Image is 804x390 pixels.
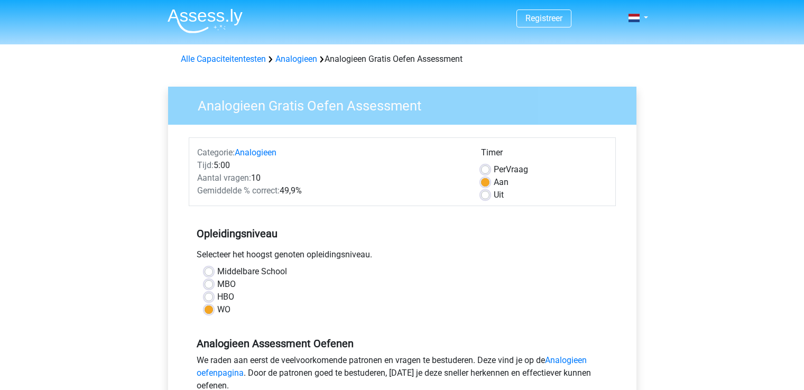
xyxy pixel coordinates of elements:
div: 10 [189,172,473,184]
h3: Analogieen Gratis Oefen Assessment [185,94,629,114]
div: 5:00 [189,159,473,172]
span: Per [494,164,506,174]
label: Uit [494,189,504,201]
h5: Opleidingsniveau [197,223,608,244]
label: HBO [217,291,234,303]
div: Analogieen Gratis Oefen Assessment [177,53,628,66]
span: Gemiddelde % correct: [197,185,280,196]
label: Middelbare School [217,265,287,278]
div: Selecteer het hoogst genoten opleidingsniveau. [189,248,616,265]
a: Alle Capaciteitentesten [181,54,266,64]
label: Aan [494,176,509,189]
label: WO [217,303,230,316]
a: Registreer [525,13,562,23]
h5: Analogieen Assessment Oefenen [197,337,608,350]
img: Assessly [168,8,243,33]
label: Vraag [494,163,528,176]
span: Aantal vragen: [197,173,251,183]
div: Timer [481,146,607,163]
a: Analogieen [275,54,317,64]
span: Categorie: [197,147,235,157]
span: Tijd: [197,160,214,170]
div: 49,9% [189,184,473,197]
a: Analogieen [235,147,276,157]
label: MBO [217,278,236,291]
